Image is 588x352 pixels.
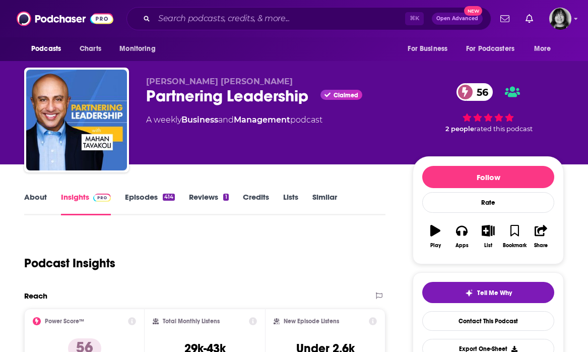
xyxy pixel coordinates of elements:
[432,13,483,25] button: Open AdvancedNew
[223,194,228,201] div: 1
[474,125,533,133] span: rated this podcast
[283,192,298,215] a: Lists
[17,9,113,28] img: Podchaser - Follow, Share and Rate Podcasts
[126,7,491,30] div: Search podcasts, credits, & more...
[45,318,84,325] h2: Power Score™
[73,39,107,58] a: Charts
[503,243,527,249] div: Bookmark
[448,218,475,255] button: Apps
[125,192,175,215] a: Episodes414
[534,42,551,56] span: More
[408,42,447,56] span: For Business
[528,218,554,255] button: Share
[163,318,220,325] h2: Total Monthly Listens
[24,192,47,215] a: About
[501,218,528,255] button: Bookmark
[24,256,115,271] h1: Podcast Insights
[464,6,482,16] span: New
[422,166,554,188] button: Follow
[549,8,571,30] span: Logged in as parkdalepublicity1
[521,10,537,27] a: Show notifications dropdown
[24,291,47,301] h2: Reach
[455,243,469,249] div: Apps
[146,114,322,126] div: A weekly podcast
[93,194,111,202] img: Podchaser Pro
[405,12,424,25] span: ⌘ K
[234,115,290,125] a: Management
[422,192,554,213] div: Rate
[61,192,111,215] a: InsightsPodchaser Pro
[477,289,512,297] span: Tell Me Why
[436,16,478,21] span: Open Advanced
[26,70,127,170] img: Partnering Leadership
[549,8,571,30] img: User Profile
[31,42,61,56] span: Podcasts
[465,289,473,297] img: tell me why sparkle
[312,192,337,215] a: Similar
[218,115,234,125] span: and
[284,318,339,325] h2: New Episode Listens
[466,42,514,56] span: For Podcasters
[475,218,501,255] button: List
[154,11,405,27] input: Search podcasts, credits, & more...
[467,83,493,101] span: 56
[422,218,448,255] button: Play
[534,243,548,249] div: Share
[430,243,441,249] div: Play
[80,42,101,56] span: Charts
[496,10,513,27] a: Show notifications dropdown
[189,192,228,215] a: Reviews1
[181,115,218,125] a: Business
[243,192,269,215] a: Credits
[456,83,493,101] a: 56
[163,194,175,201] div: 414
[334,93,358,98] span: Claimed
[460,39,529,58] button: open menu
[112,39,168,58] button: open menu
[527,39,564,58] button: open menu
[401,39,460,58] button: open menu
[549,8,571,30] button: Show profile menu
[422,282,554,303] button: tell me why sparkleTell Me Why
[484,243,492,249] div: List
[24,39,74,58] button: open menu
[146,77,293,86] span: [PERSON_NAME] [PERSON_NAME]
[445,125,474,133] span: 2 people
[119,42,155,56] span: Monitoring
[413,77,564,139] div: 56 2 peoplerated this podcast
[422,311,554,331] a: Contact This Podcast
